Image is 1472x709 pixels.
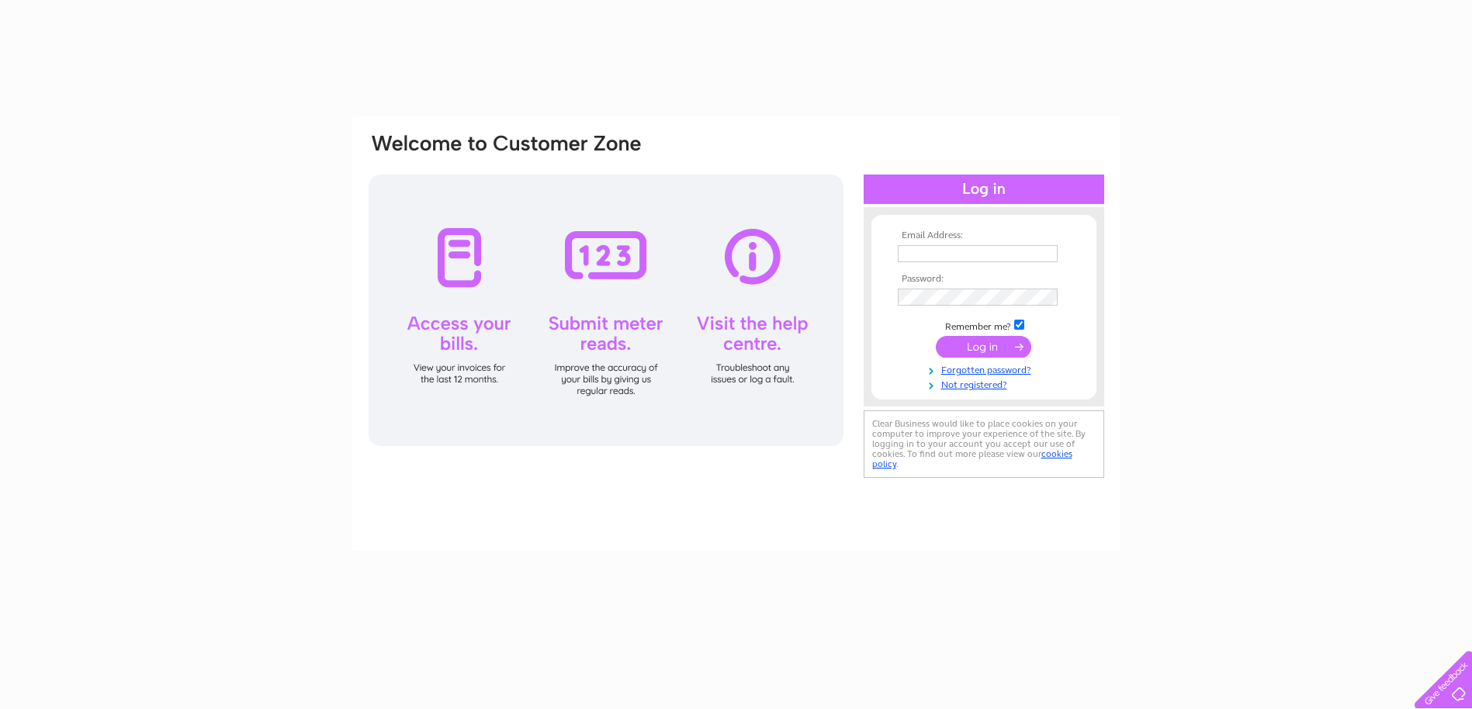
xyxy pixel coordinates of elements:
th: Email Address: [894,230,1074,241]
td: Remember me? [894,317,1074,333]
a: Forgotten password? [898,361,1074,376]
input: Submit [936,336,1031,358]
th: Password: [894,274,1074,285]
div: Clear Business would like to place cookies on your computer to improve your experience of the sit... [864,410,1104,478]
a: Not registered? [898,376,1074,391]
a: cookies policy [872,448,1072,469]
